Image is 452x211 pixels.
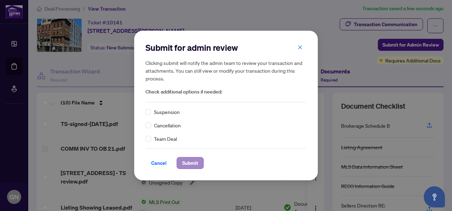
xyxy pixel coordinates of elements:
[145,157,172,169] button: Cancel
[145,88,307,96] span: Check additional options if needed:
[145,59,307,82] h5: Clicking submit will notify the admin team to review your transaction and attachments. You can st...
[151,157,167,169] span: Cancel
[154,108,180,116] span: Suspension
[145,42,307,53] h2: Submit for admin review
[177,157,204,169] button: Submit
[154,121,181,129] span: Cancellation
[298,45,303,50] span: close
[154,135,177,143] span: Team Deal
[182,157,198,169] span: Submit
[424,186,445,207] button: Open asap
